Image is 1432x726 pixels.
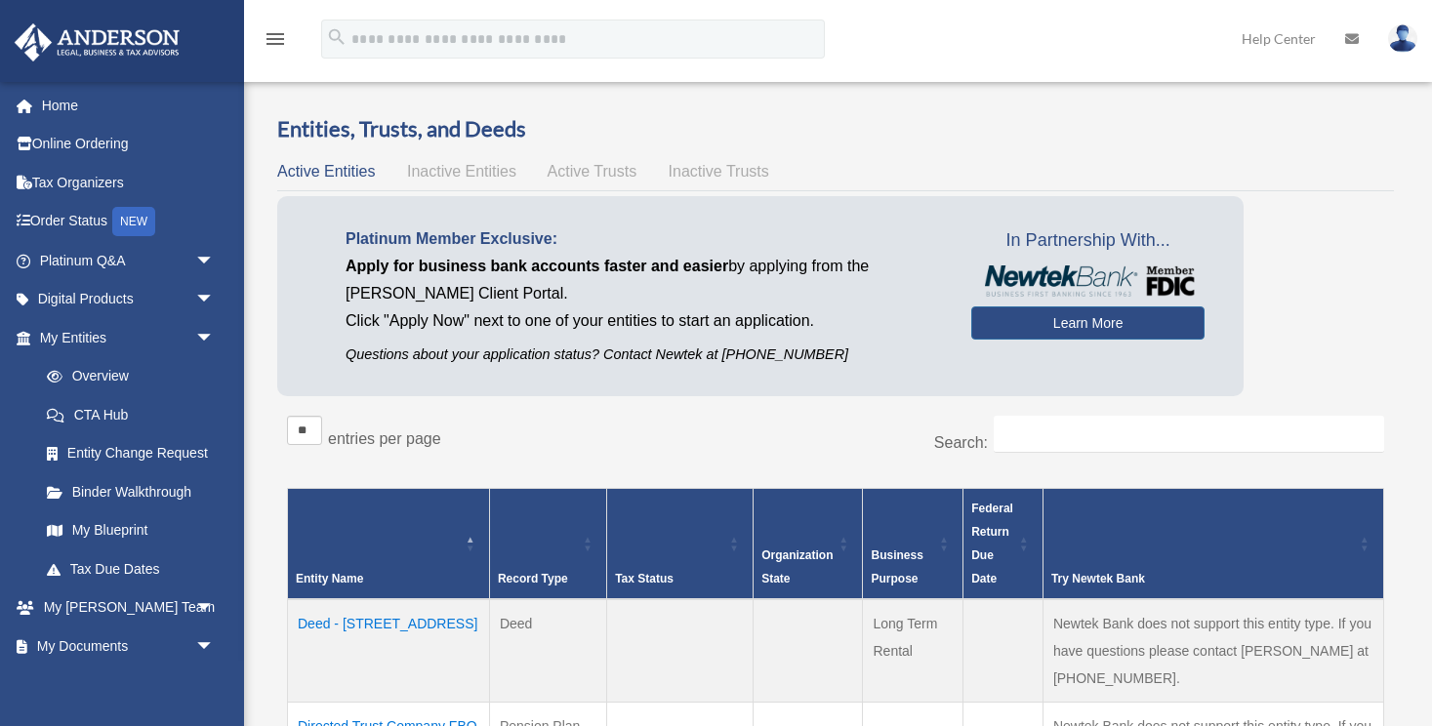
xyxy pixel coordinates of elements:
p: Click "Apply Now" next to one of your entities to start an application. [346,307,942,335]
a: Platinum Q&Aarrow_drop_down [14,241,244,280]
a: Tax Organizers [14,163,244,202]
span: arrow_drop_down [195,280,234,320]
a: Overview [27,357,225,396]
span: Entity Name [296,572,363,585]
span: Organization State [761,548,833,585]
a: Order StatusNEW [14,202,244,242]
a: Tax Due Dates [27,549,234,588]
th: Organization State: Activate to sort [754,488,863,599]
a: Entity Change Request [27,434,234,473]
p: Platinum Member Exclusive: [346,225,942,253]
a: Home [14,86,244,125]
span: Apply for business bank accounts faster and easier [346,258,728,274]
td: Deed - [STREET_ADDRESS] [288,599,490,703]
label: entries per page [328,430,441,447]
td: Deed [489,599,606,703]
span: Business Purpose [871,548,922,585]
span: arrow_drop_down [195,626,234,666]
div: Try Newtek Bank [1051,567,1354,590]
span: Record Type [498,572,568,585]
a: My Entitiesarrow_drop_down [14,318,234,357]
img: User Pic [1388,24,1417,53]
i: search [326,26,348,48]
i: menu [264,27,287,51]
span: Inactive Entities [407,163,516,180]
img: Anderson Advisors Platinum Portal [9,23,185,61]
span: Active Entities [277,163,375,180]
span: Inactive Trusts [669,163,769,180]
h3: Entities, Trusts, and Deeds [277,114,1394,144]
th: Federal Return Due Date: Activate to sort [963,488,1043,599]
a: My Documentsarrow_drop_down [14,626,244,665]
img: NewtekBankLogoSM.png [981,265,1195,297]
p: by applying from the [PERSON_NAME] Client Portal. [346,253,942,307]
a: Online Ordering [14,125,244,164]
label: Search: [934,434,988,451]
span: In Partnership With... [971,225,1205,257]
a: menu [264,34,287,51]
span: arrow_drop_down [195,318,234,358]
p: Questions about your application status? Contact Newtek at [PHONE_NUMBER] [346,343,942,367]
a: My [PERSON_NAME] Teamarrow_drop_down [14,588,244,627]
span: Tax Status [615,572,674,585]
th: Entity Name: Activate to invert sorting [288,488,490,599]
a: CTA Hub [27,395,234,434]
div: NEW [112,207,155,236]
td: Newtek Bank does not support this entity type. If you have questions please contact [PERSON_NAME]... [1043,599,1383,703]
span: arrow_drop_down [195,241,234,281]
a: Learn More [971,306,1205,340]
a: Digital Productsarrow_drop_down [14,280,244,319]
th: Business Purpose: Activate to sort [863,488,963,599]
span: Active Trusts [548,163,637,180]
th: Try Newtek Bank : Activate to sort [1043,488,1383,599]
th: Tax Status: Activate to sort [607,488,754,599]
span: arrow_drop_down [195,588,234,628]
td: Long Term Rental [863,599,963,703]
a: My Blueprint [27,511,234,550]
span: Federal Return Due Date [971,502,1013,585]
a: Binder Walkthrough [27,472,234,511]
th: Record Type: Activate to sort [489,488,606,599]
